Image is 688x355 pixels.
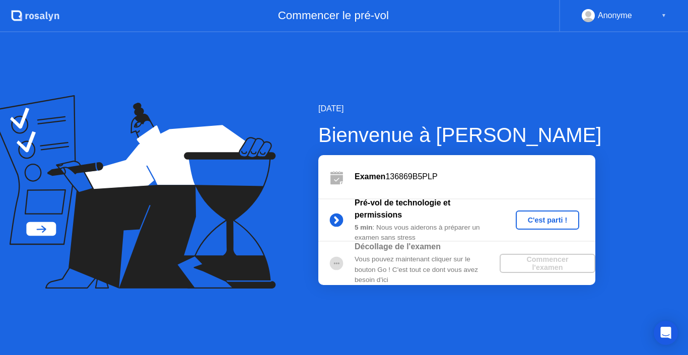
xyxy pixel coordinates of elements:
[355,254,500,285] div: Vous pouvez maintenant cliquer sur le bouton Go ! C'est tout ce dont vous avez besoin d'ici
[500,254,595,273] button: Commencer l'examen
[355,198,450,219] b: Pré-vol de technologie et permissions
[661,9,666,22] div: ▼
[654,321,678,345] div: Open Intercom Messenger
[318,103,601,115] div: [DATE]
[598,9,632,22] div: Anonyme
[355,242,441,251] b: Décollage de l'examen
[355,223,500,243] div: : Nous vous aiderons à préparer un examen sans stress
[516,210,580,230] button: C'est parti !
[355,171,595,183] div: 136869B5PLP
[355,224,373,231] b: 5 min
[355,172,385,181] b: Examen
[520,216,576,224] div: C'est parti !
[318,120,601,150] div: Bienvenue à [PERSON_NAME]
[504,255,591,271] div: Commencer l'examen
